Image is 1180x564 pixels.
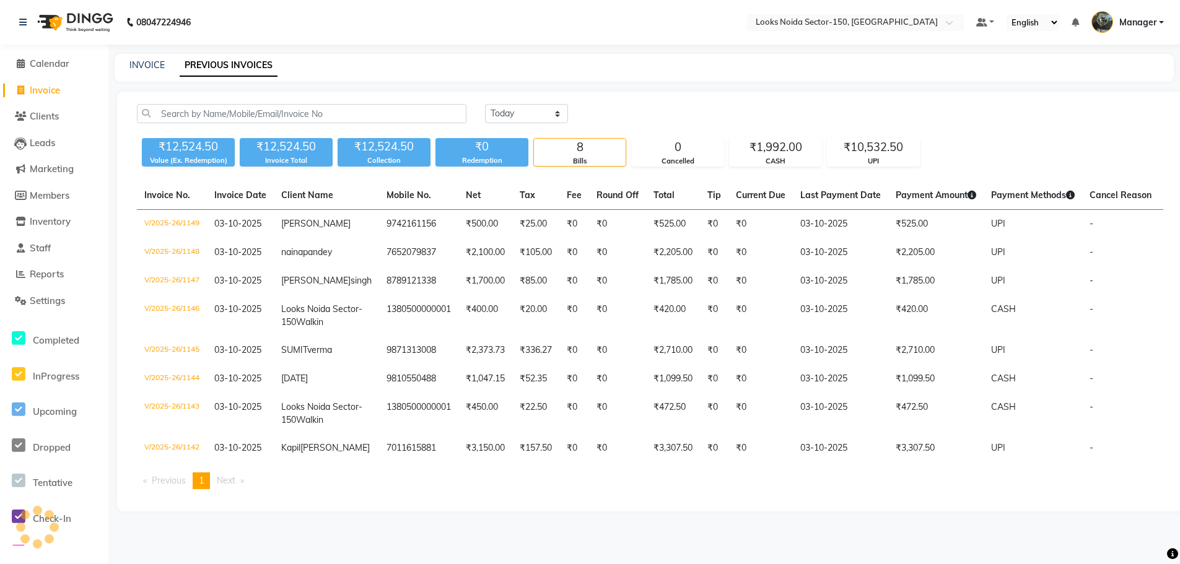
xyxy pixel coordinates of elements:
[793,267,888,295] td: 03-10-2025
[240,155,333,166] div: Invoice Total
[559,295,589,336] td: ₹0
[137,336,207,365] td: V/2025-26/1145
[793,238,888,267] td: 03-10-2025
[728,336,793,365] td: ₹0
[991,442,1005,453] span: UPI
[646,434,700,462] td: ₹3,307.50
[559,210,589,239] td: ₹0
[991,401,1016,412] span: CASH
[281,189,333,201] span: Client Name
[730,139,821,156] div: ₹1,992.00
[589,238,646,267] td: ₹0
[379,365,458,393] td: 9810550488
[512,238,559,267] td: ₹105.00
[793,336,888,365] td: 03-10-2025
[281,442,300,453] span: Kapil
[888,210,984,239] td: ₹525.00
[700,365,728,393] td: ₹0
[559,365,589,393] td: ₹0
[888,336,984,365] td: ₹2,710.00
[136,5,191,40] b: 08047224946
[700,336,728,365] td: ₹0
[379,267,458,295] td: 8789121338
[142,155,235,166] div: Value (Ex. Redemption)
[728,393,793,434] td: ₹0
[728,210,793,239] td: ₹0
[3,267,105,282] a: Reports
[3,136,105,150] a: Leads
[379,238,458,267] td: 7652079837
[991,218,1005,229] span: UPI
[991,373,1016,384] span: CASH
[589,295,646,336] td: ₹0
[137,295,207,336] td: V/2025-26/1146
[589,336,646,365] td: ₹0
[214,275,261,286] span: 03-10-2025
[646,238,700,267] td: ₹2,205.00
[1090,303,1093,315] span: -
[632,156,723,167] div: Cancelled
[214,344,261,355] span: 03-10-2025
[30,58,69,69] span: Calendar
[589,210,646,239] td: ₹0
[589,267,646,295] td: ₹0
[3,57,105,71] a: Calendar
[793,393,888,434] td: 03-10-2025
[379,434,458,462] td: 7011615881
[646,210,700,239] td: ₹525.00
[559,336,589,365] td: ₹0
[597,189,639,201] span: Round Off
[646,267,700,295] td: ₹1,785.00
[728,365,793,393] td: ₹0
[137,472,1163,489] nav: Pagination
[512,434,559,462] td: ₹157.50
[214,218,261,229] span: 03-10-2025
[567,189,582,201] span: Fee
[728,295,793,336] td: ₹0
[435,138,528,155] div: ₹0
[730,156,821,167] div: CASH
[3,189,105,203] a: Members
[828,156,919,167] div: UPI
[214,189,266,201] span: Invoice Date
[728,267,793,295] td: ₹0
[30,163,74,175] span: Marketing
[30,137,55,149] span: Leads
[137,104,466,123] input: Search by Name/Mobile/Email/Invoice No
[30,295,65,306] span: Settings
[458,434,512,462] td: ₹3,150.00
[888,295,984,336] td: ₹420.00
[466,189,481,201] span: Net
[303,246,332,258] span: pandey
[300,442,370,453] span: [PERSON_NAME]
[137,238,207,267] td: V/2025-26/1148
[793,295,888,336] td: 03-10-2025
[3,294,105,308] a: Settings
[736,189,785,201] span: Current Due
[991,344,1005,355] span: UPI
[30,110,59,122] span: Clients
[991,246,1005,258] span: UPI
[700,210,728,239] td: ₹0
[512,267,559,295] td: ₹85.00
[214,401,261,412] span: 03-10-2025
[32,5,116,40] img: logo
[512,210,559,239] td: ₹25.00
[896,189,976,201] span: Payment Amount
[379,393,458,434] td: 1380500000001
[700,393,728,434] td: ₹0
[793,210,888,239] td: 03-10-2025
[30,242,51,254] span: Staff
[33,406,77,417] span: Upcoming
[728,238,793,267] td: ₹0
[707,189,721,201] span: Tip
[1090,442,1093,453] span: -
[700,267,728,295] td: ₹0
[728,434,793,462] td: ₹0
[33,441,71,453] span: Dropped
[214,246,261,258] span: 03-10-2025
[3,241,105,256] a: Staff
[512,365,559,393] td: ₹52.35
[888,434,984,462] td: ₹3,307.50
[33,334,79,346] span: Completed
